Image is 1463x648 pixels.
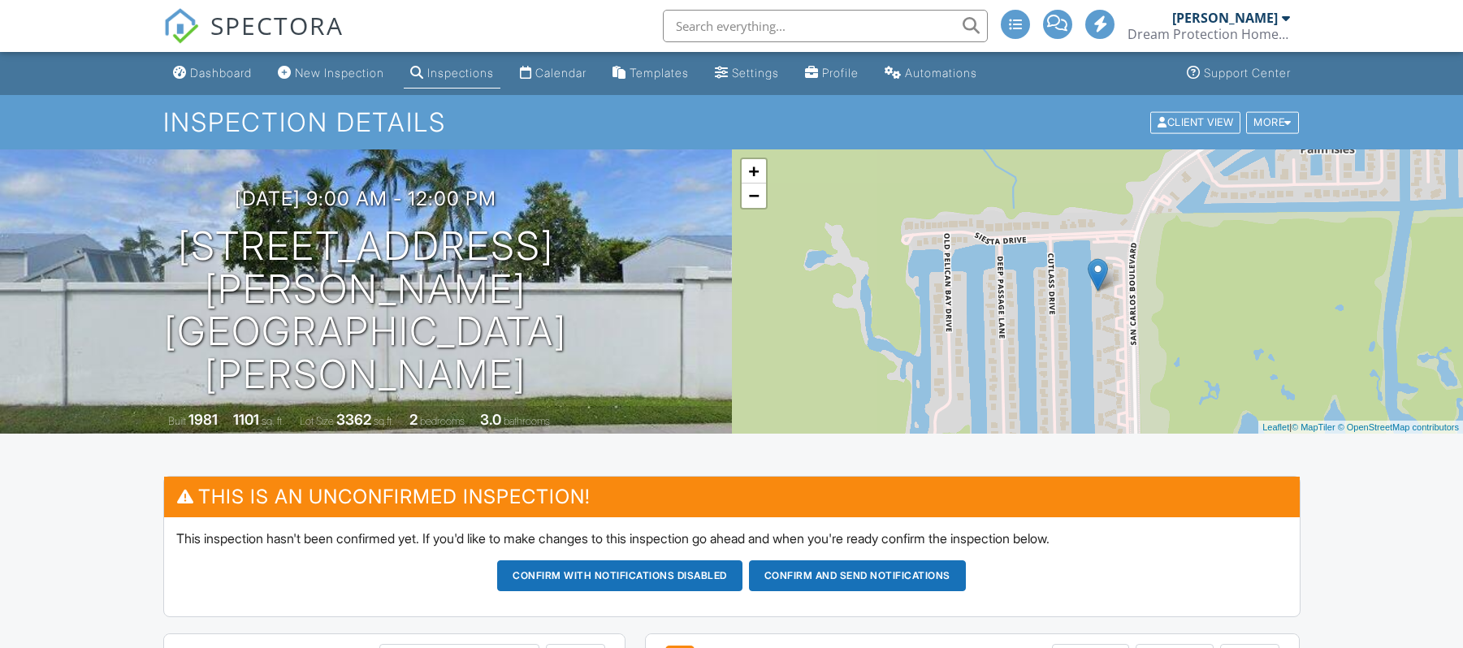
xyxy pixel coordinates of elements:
[497,560,742,591] button: Confirm with notifications disabled
[1246,111,1299,133] div: More
[732,66,779,80] div: Settings
[295,66,384,80] div: New Inspection
[513,58,593,89] a: Calendar
[404,58,500,89] a: Inspections
[1204,66,1291,80] div: Support Center
[749,560,966,591] button: Confirm and send notifications
[1262,422,1289,432] a: Leaflet
[1292,422,1335,432] a: © MapTiler
[663,10,988,42] input: Search everything...
[742,159,766,184] a: Zoom in
[1150,111,1240,133] div: Client View
[1128,26,1290,42] div: Dream Protection Home Inspection LLC
[26,225,706,396] h1: [STREET_ADDRESS][PERSON_NAME] [GEOGRAPHIC_DATA][PERSON_NAME]
[1172,10,1278,26] div: [PERSON_NAME]
[504,415,550,427] span: bathrooms
[409,411,418,428] div: 2
[300,415,334,427] span: Lot Size
[168,415,186,427] span: Built
[535,66,586,80] div: Calendar
[163,8,199,44] img: The Best Home Inspection Software - Spectora
[210,8,344,42] span: SPECTORA
[1338,422,1459,432] a: © OpenStreetMap contributors
[190,66,252,80] div: Dashboard
[1180,58,1297,89] a: Support Center
[235,188,496,210] h3: [DATE] 9:00 am - 12:00 pm
[606,58,695,89] a: Templates
[271,58,391,89] a: New Inspection
[188,411,218,428] div: 1981
[480,411,501,428] div: 3.0
[905,66,977,80] div: Automations
[420,415,465,427] span: bedrooms
[233,411,259,428] div: 1101
[167,58,258,89] a: Dashboard
[176,529,1288,547] p: This inspection hasn't been confirmed yet. If you'd like to make changes to this inspection go ah...
[742,184,766,208] a: Zoom out
[262,415,284,427] span: sq. ft.
[374,415,394,427] span: sq.ft.
[630,66,689,80] div: Templates
[163,22,344,56] a: SPECTORA
[822,66,859,80] div: Profile
[878,58,984,89] a: Automations (Advanced)
[336,411,371,428] div: 3362
[708,58,786,89] a: Settings
[163,108,1301,136] h1: Inspection Details
[164,477,1300,516] h3: This is an Unconfirmed Inspection!
[427,66,494,80] div: Inspections
[1149,115,1244,127] a: Client View
[1258,421,1463,434] div: |
[799,58,865,89] a: Company Profile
